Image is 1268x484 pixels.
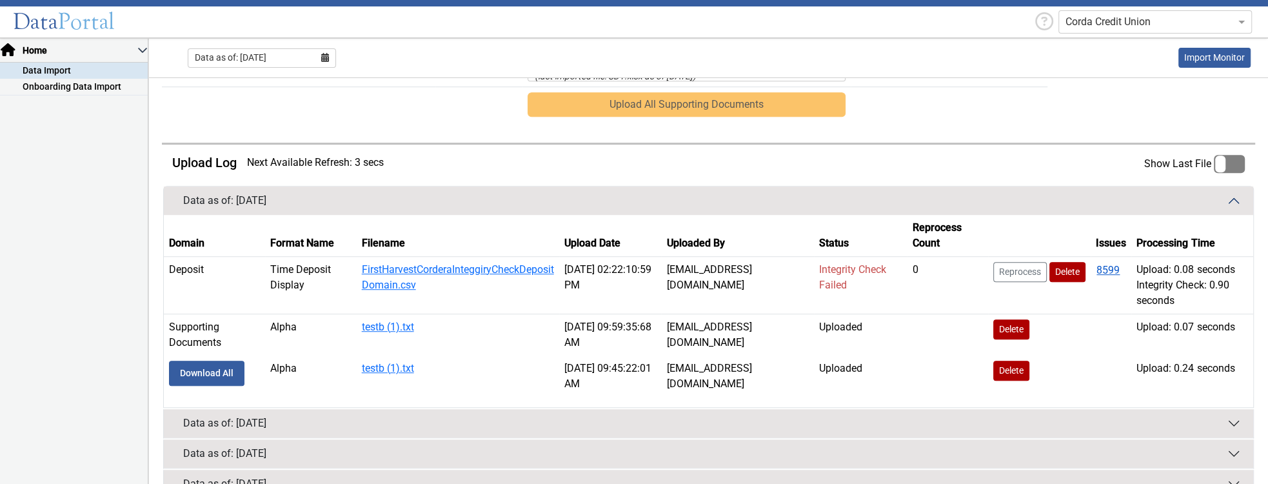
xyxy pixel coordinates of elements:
td: Alpha [265,314,356,356]
table: History [164,215,1253,397]
a: Download All [169,361,244,386]
div: Upload: 0.08 seconds [1136,262,1248,277]
th: Filename [357,215,560,257]
button: Delete [993,319,1029,339]
td: Time Deposit Display [265,256,356,314]
span: Data as of: [DATE] [195,51,266,65]
button: Delete [993,361,1029,381]
a: testb (1).txt [362,321,414,333]
button: Data as of: [DATE] [164,409,1253,438]
span: Portal [58,8,115,35]
span: Next Available Refresh: 3 secs [247,155,384,176]
a: testb (1).txt [362,362,414,374]
ng-select: Corda Credit Union [1058,10,1252,34]
th: Upload Date [559,215,661,257]
th: Uploaded By [661,215,813,257]
td: 0 [907,256,988,314]
th: Processing Time [1131,215,1253,257]
th: Reprocess Count [907,215,988,257]
small: SD1.xlsx [535,71,696,81]
a: This is available for Darling Employees only [1178,48,1251,68]
div: Upload: 0.07 seconds [1136,319,1248,335]
button: Delete [1049,262,1085,282]
th: Issues [1091,215,1131,257]
a: FirstHarvestCorderaInteggiryCheckDepositDomain.csv [362,263,554,291]
td: [DATE] 09:45:22:01 AM [559,356,661,397]
span: Home [21,44,137,57]
div: Integrity Check: 0.90 seconds [1136,277,1248,308]
h5: Upload Log [172,155,237,170]
button: 8599 [1096,262,1120,279]
td: [EMAIL_ADDRESS][DOMAIN_NAME] [661,356,813,397]
th: Status [814,215,907,257]
td: [EMAIL_ADDRESS][DOMAIN_NAME] [661,256,813,314]
div: Data as of: [DATE] [183,446,266,461]
span: Uploaded [819,321,862,333]
span: Integrity Check Failed [819,263,886,291]
div: Upload: 0.24 seconds [1136,361,1248,376]
label: Show Last File [1144,155,1245,174]
div: Help [1030,10,1058,35]
button: Data as of: [DATE] [164,187,1253,215]
th: Format Name [265,215,356,257]
td: [EMAIL_ADDRESS][DOMAIN_NAME] [661,314,813,356]
td: Supporting Documents [164,314,265,356]
td: Alpha [265,356,356,397]
button: Reprocess [993,262,1047,282]
td: [DATE] 02:22:10:59 PM [559,256,661,314]
app-toggle-switch: Enable this to show only the last file loaded [1144,155,1245,176]
div: Data as of: [DATE] [183,416,266,431]
td: [DATE] 09:59:35:68 AM [559,314,661,356]
span: Uploaded [819,362,862,374]
div: Data as of: [DATE] [183,193,266,208]
th: Domain [164,215,265,257]
button: Data as of: [DATE] [164,439,1253,468]
span: Data [13,8,58,35]
td: Deposit [164,256,265,314]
